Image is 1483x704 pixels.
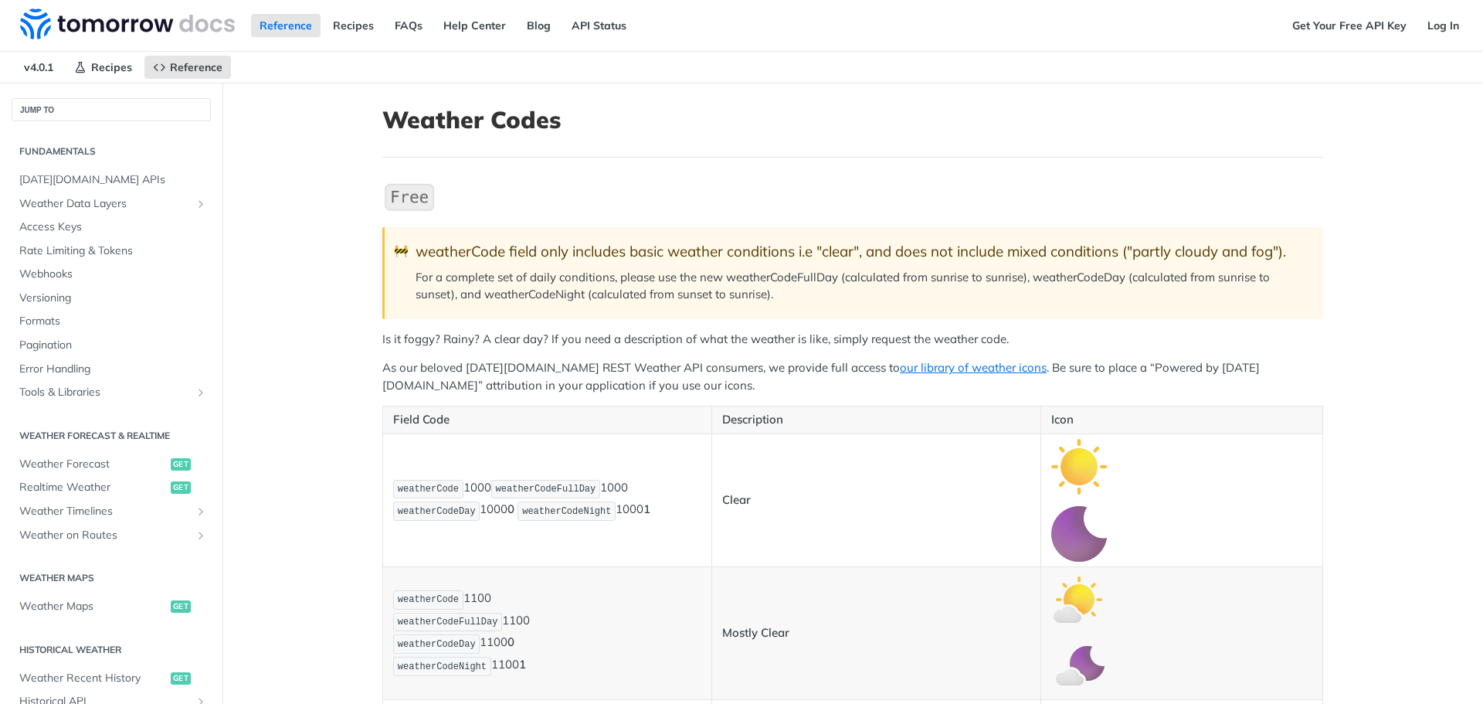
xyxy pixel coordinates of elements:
code: weatherCodeFullDay [491,480,600,499]
strong: 0 [507,502,514,517]
strong: 0 [507,635,514,650]
a: Access Keys [12,216,211,239]
a: Realtime Weatherget [12,476,211,499]
span: get [171,600,191,613]
img: mostly_clear_night [1051,639,1107,695]
button: JUMP TO [12,98,211,121]
code: weatherCodeNight [518,502,616,521]
a: our library of weather icons [900,360,1047,375]
code: weatherCode [393,590,463,610]
h2: Weather Maps [12,571,211,585]
a: Weather Data LayersShow subpages for Weather Data Layers [12,192,211,216]
span: Weather Maps [19,599,167,614]
span: get [171,481,191,494]
img: clear_day [1051,439,1107,495]
span: get [171,672,191,685]
button: Show subpages for Weather Data Layers [195,198,207,210]
button: Show subpages for Weather Timelines [195,505,207,518]
span: Rate Limiting & Tokens [19,243,207,259]
a: Versioning [12,287,211,310]
a: Weather Forecastget [12,453,211,476]
h2: Fundamentals [12,145,211,158]
p: As our beloved [DATE][DOMAIN_NAME] REST Weather API consumers, we provide full access to . Be sur... [382,359,1323,394]
p: Icon [1051,411,1312,429]
a: Help Center [435,14,514,37]
span: Access Keys [19,219,207,235]
h2: Historical Weather [12,643,211,657]
span: Pagination [19,338,207,353]
button: Show subpages for Tools & Libraries [195,386,207,399]
span: 🚧 [394,243,409,260]
a: Reference [144,56,231,79]
code: weatherCodeDay [393,634,480,654]
span: Expand image [1051,591,1107,606]
strong: Mostly Clear [722,625,789,640]
span: Weather Forecast [19,457,167,472]
span: [DATE][DOMAIN_NAME] APIs [19,172,207,188]
span: v4.0.1 [15,56,62,79]
span: Reference [170,60,222,74]
a: Formats [12,310,211,333]
a: Tools & LibrariesShow subpages for Tools & Libraries [12,381,211,404]
code: weatherCodeFullDay [393,613,502,632]
span: Error Handling [19,362,207,377]
code: weatherCode [393,480,463,499]
a: API Status [563,14,635,37]
button: Show subpages for Weather on Routes [195,529,207,542]
div: weatherCode field only includes basic weather conditions i.e "clear", and does not include mixed ... [416,243,1308,260]
p: 1100 1100 1100 1100 [393,589,701,678]
span: Tools & Libraries [19,385,191,400]
strong: 1 [643,502,650,517]
code: weatherCodeDay [393,502,480,521]
span: Expand image [1051,525,1107,540]
span: Weather on Routes [19,528,191,543]
span: Weather Recent History [19,671,167,686]
img: Tomorrow.io Weather API Docs [20,9,235,39]
h2: Weather Forecast & realtime [12,429,211,443]
a: Get Your Free API Key [1284,14,1415,37]
a: Log In [1419,14,1468,37]
code: weatherCodeNight [393,657,491,676]
a: Weather Mapsget [12,595,211,618]
a: Reference [251,14,321,37]
a: Recipes [324,14,382,37]
a: [DATE][DOMAIN_NAME] APIs [12,168,211,192]
span: Realtime Weather [19,480,167,495]
a: Pagination [12,334,211,357]
a: Weather on RoutesShow subpages for Weather on Routes [12,524,211,547]
a: FAQs [386,14,431,37]
a: Error Handling [12,358,211,381]
a: Webhooks [12,263,211,286]
span: Webhooks [19,267,207,282]
span: Recipes [91,60,132,74]
span: Expand image [1051,658,1107,673]
a: Recipes [66,56,141,79]
img: clear_night [1051,506,1107,562]
a: Rate Limiting & Tokens [12,240,211,263]
strong: Clear [722,492,751,507]
p: Is it foggy? Rainy? A clear day? If you need a description of what the weather is like, simply re... [382,331,1323,349]
p: Field Code [393,411,701,429]
strong: 1 [519,658,526,672]
a: Blog [518,14,559,37]
span: Versioning [19,291,207,306]
p: For a complete set of daily conditions, please use the new weatherCodeFullDay (calculated from su... [416,269,1308,304]
img: mostly_clear_day [1051,572,1107,627]
p: Description [722,411,1030,429]
a: Weather TimelinesShow subpages for Weather Timelines [12,500,211,523]
span: Weather Timelines [19,504,191,519]
p: 1000 1000 1000 1000 [393,478,701,523]
h1: Weather Codes [382,106,1323,134]
span: get [171,458,191,471]
span: Weather Data Layers [19,196,191,212]
span: Formats [19,314,207,329]
a: Weather Recent Historyget [12,667,211,690]
span: Expand image [1051,458,1107,473]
